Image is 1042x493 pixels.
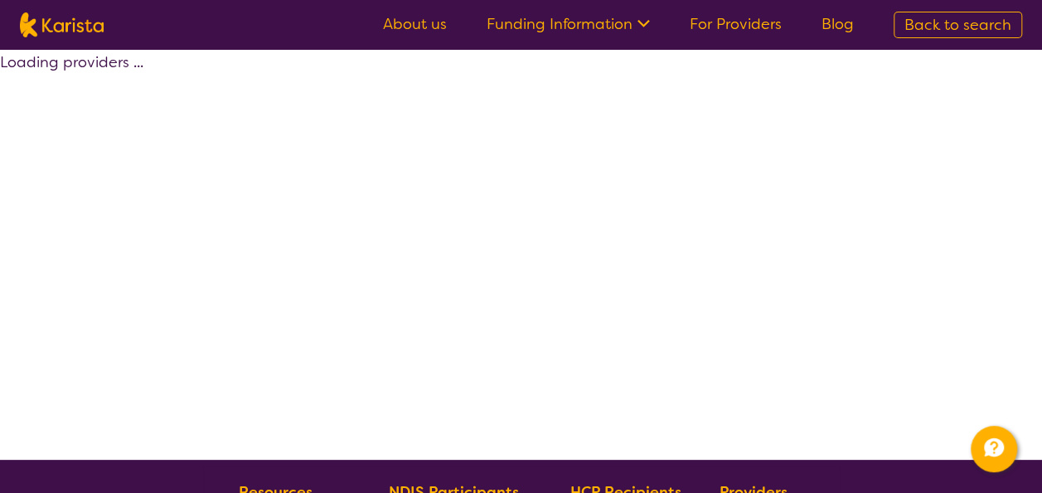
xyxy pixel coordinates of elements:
[904,15,1011,35] span: Back to search
[894,12,1022,38] a: Back to search
[971,426,1017,472] button: Channel Menu
[487,14,650,34] a: Funding Information
[383,14,447,34] a: About us
[20,12,104,37] img: Karista logo
[821,14,854,34] a: Blog
[690,14,782,34] a: For Providers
